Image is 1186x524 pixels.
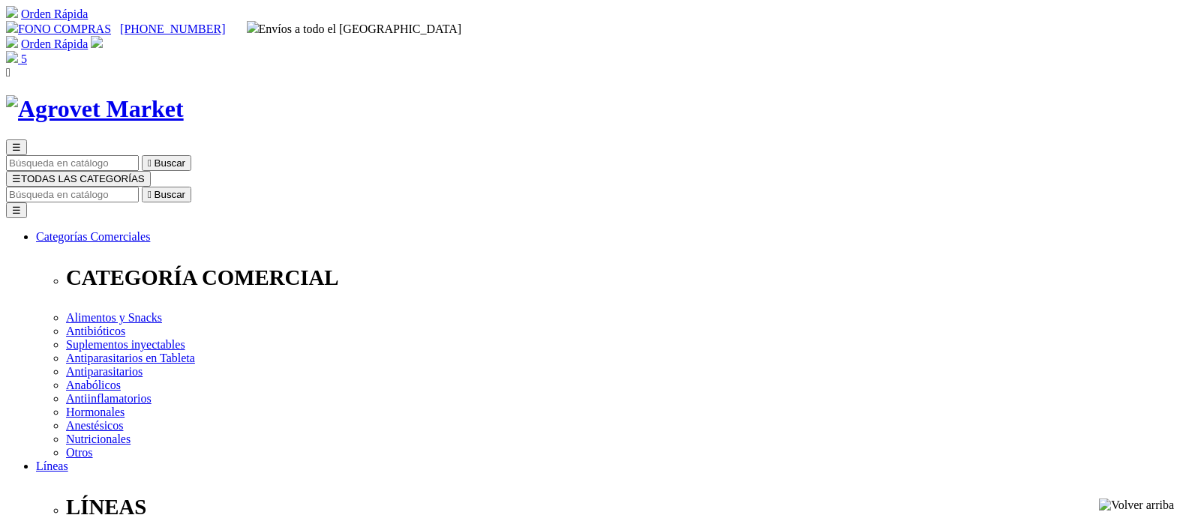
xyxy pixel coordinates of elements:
[21,37,88,50] a: Orden Rápida
[21,52,27,65] span: 5
[12,142,21,153] span: ☰
[66,311,162,324] a: Alimentos y Snacks
[6,21,18,33] img: phone.svg
[6,171,151,187] button: ☰TODAS LAS CATEGORÍAS
[6,95,184,123] img: Agrovet Market
[6,6,18,18] img: shopping-cart.svg
[36,460,68,472] a: Líneas
[36,230,150,243] a: Categorías Comerciales
[1099,499,1174,512] img: Volver arriba
[247,21,259,33] img: delivery-truck.svg
[66,406,125,418] a: Hormonales
[66,265,1180,290] p: CATEGORÍA COMERCIAL
[6,22,111,35] a: FONO COMPRAS
[6,66,11,79] i: 
[66,379,121,391] a: Anabólicos
[6,139,27,155] button: ☰
[142,155,191,171] button:  Buscar
[66,338,185,351] a: Suplementos inyectables
[91,37,103,50] a: Acceda a su cuenta de cliente
[66,325,125,337] a: Antibióticos
[6,155,139,171] input: Buscar
[6,36,18,48] img: shopping-cart.svg
[247,22,462,35] span: Envíos a todo el [GEOGRAPHIC_DATA]
[155,189,185,200] span: Buscar
[120,22,225,35] a: [PHONE_NUMBER]
[66,392,152,405] a: Antiinflamatorios
[12,173,21,184] span: ☰
[6,51,18,63] img: shopping-bag.svg
[66,352,195,364] a: Antiparasitarios en Tableta
[66,495,1180,520] p: LÍNEAS
[148,157,152,169] i: 
[21,7,88,20] a: Orden Rápida
[142,187,191,202] button:  Buscar
[6,202,27,218] button: ☰
[66,433,131,445] a: Nutricionales
[148,189,152,200] i: 
[66,365,143,378] a: Antiparasitarios
[6,52,27,65] a: 5
[91,36,103,48] img: user.svg
[66,419,123,432] a: Anestésicos
[66,446,93,459] a: Otros
[155,157,185,169] span: Buscar
[6,187,139,202] input: Buscar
